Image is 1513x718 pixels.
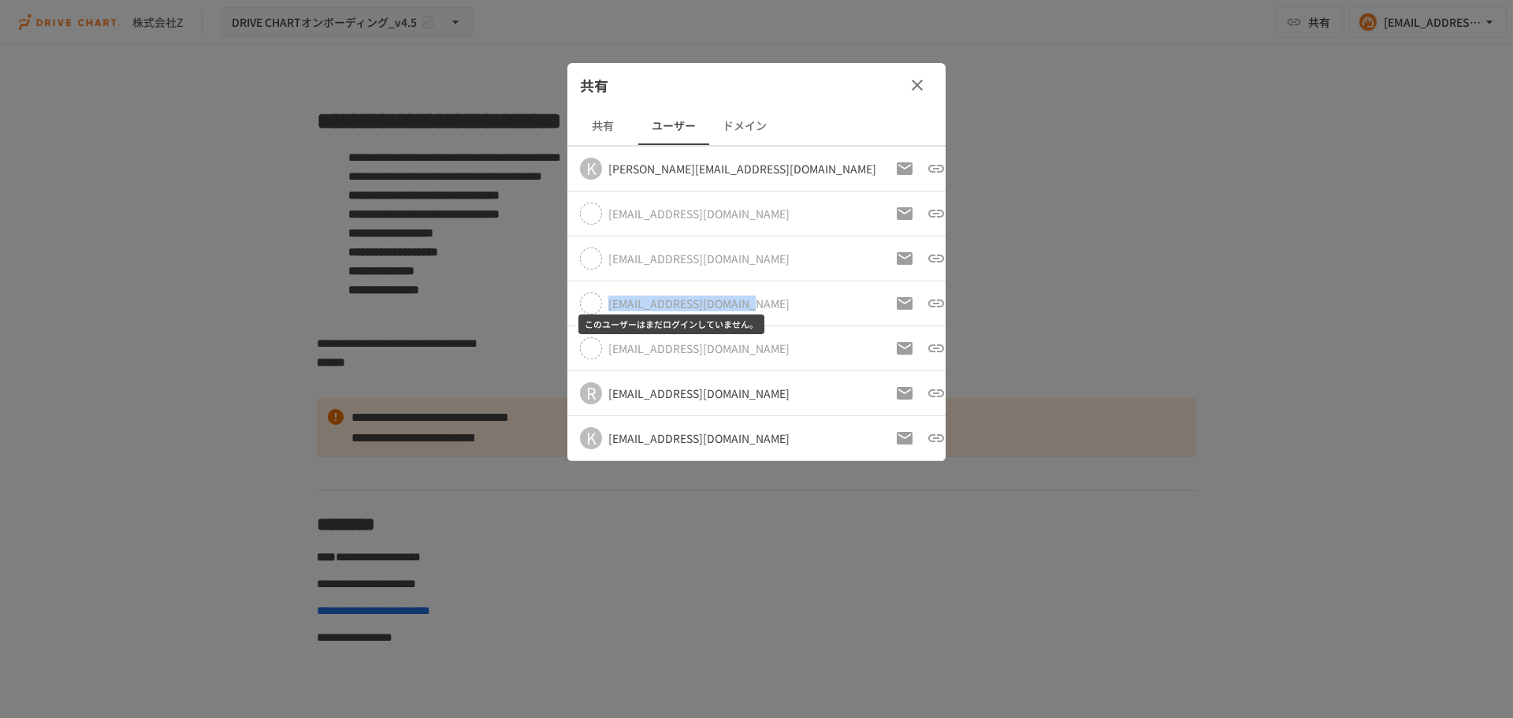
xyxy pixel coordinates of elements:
[608,251,790,266] div: このユーザーはまだログインしていません。
[608,161,876,177] div: [PERSON_NAME][EMAIL_ADDRESS][DOMAIN_NAME]
[920,153,952,184] button: 招待URLをコピー（以前のものは破棄）
[889,378,920,409] button: 招待メールの再送
[608,206,790,221] div: このユーザーはまだログインしていません。
[920,288,952,319] button: 招待URLをコピー（以前のものは破棄）
[608,296,790,311] div: このユーザーはまだログインしていません。
[889,333,920,364] button: 招待メールの再送
[578,314,764,334] div: このユーザーはまだログインしていません。
[920,243,952,274] button: 招待URLをコピー（以前のものは破棄）
[920,422,952,454] button: 招待URLをコピー（以前のものは破棄）
[567,63,946,107] div: 共有
[889,243,920,274] button: 招待メールの再送
[608,385,790,401] div: [EMAIL_ADDRESS][DOMAIN_NAME]
[608,430,790,446] div: [EMAIL_ADDRESS][DOMAIN_NAME]
[889,198,920,229] button: 招待メールの再送
[608,340,790,356] div: このユーザーはまだログインしていません。
[889,153,920,184] button: 招待メールの再送
[580,427,602,449] div: K
[709,107,780,145] button: ドメイン
[567,107,638,145] button: 共有
[920,198,952,229] button: 招待URLをコピー（以前のものは破棄）
[638,107,709,145] button: ユーザー
[580,158,602,180] div: K
[889,422,920,454] button: 招待メールの再送
[920,378,952,409] button: 招待URLをコピー（以前のものは破棄）
[889,288,920,319] button: 招待メールの再送
[580,382,602,404] div: R
[920,333,952,364] button: 招待URLをコピー（以前のものは破棄）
